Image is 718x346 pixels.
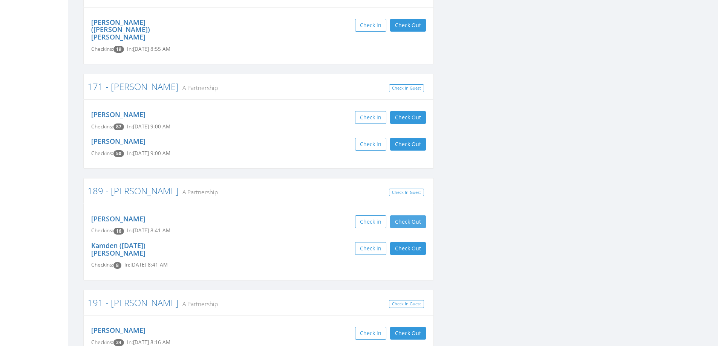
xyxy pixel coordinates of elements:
button: Check Out [390,327,426,340]
button: Check Out [390,138,426,151]
button: Check in [355,111,386,124]
span: Checkins: [91,261,113,268]
span: Checkin count [113,150,124,157]
span: In: [DATE] 8:16 AM [127,339,170,346]
button: Check in [355,242,386,255]
a: 189 - [PERSON_NAME] [87,184,179,197]
a: Check In Guest [389,300,424,308]
span: In: [DATE] 8:55 AM [127,46,170,52]
small: A Partnership [179,300,218,308]
span: Checkins: [91,123,113,130]
button: Check in [355,19,386,32]
a: [PERSON_NAME] [91,326,145,335]
button: Check in [355,327,386,340]
button: Check in [355,138,386,151]
span: Checkin count [113,46,124,53]
a: Kamden ([DATE]) [PERSON_NAME] [91,241,145,258]
a: [PERSON_NAME] [91,110,145,119]
span: Checkin count [113,262,121,269]
small: A Partnership [179,188,218,196]
span: Checkin count [113,123,124,130]
a: 171 - [PERSON_NAME] [87,80,179,93]
a: Check In Guest [389,189,424,197]
a: [PERSON_NAME] ([PERSON_NAME]) [PERSON_NAME] [91,18,150,42]
span: In: [DATE] 9:00 AM [127,150,170,157]
span: Checkins: [91,227,113,234]
span: Checkins: [91,46,113,52]
button: Check Out [390,215,426,228]
span: Checkins: [91,339,113,346]
small: A Partnership [179,84,218,92]
span: Checkin count [113,339,124,346]
a: [PERSON_NAME] [91,137,145,146]
button: Check Out [390,19,426,32]
button: Check Out [390,111,426,124]
span: Checkin count [113,228,124,235]
button: Check Out [390,242,426,255]
span: In: [DATE] 9:00 AM [127,123,170,130]
span: Checkins: [91,150,113,157]
a: Check In Guest [389,84,424,92]
button: Check in [355,215,386,228]
span: In: [DATE] 8:41 AM [124,261,168,268]
a: 191 - [PERSON_NAME] [87,296,179,309]
a: [PERSON_NAME] [91,214,145,223]
span: In: [DATE] 8:41 AM [127,227,170,234]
